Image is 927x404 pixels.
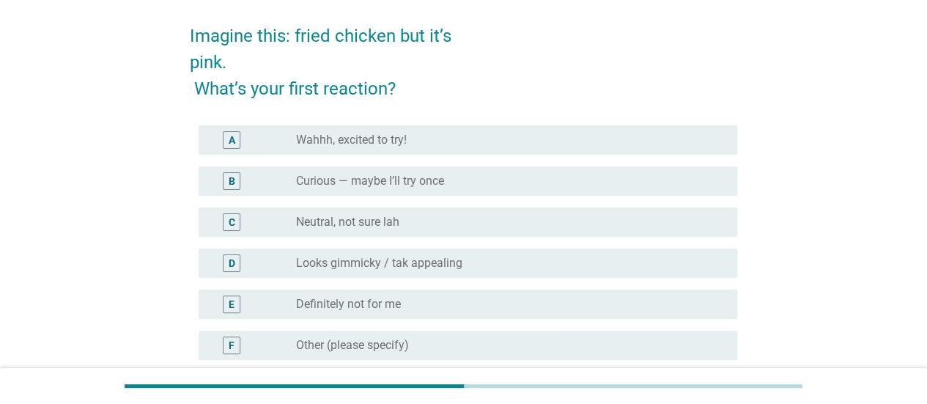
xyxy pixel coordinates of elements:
[296,338,409,353] label: Other (please specify)
[296,174,444,188] label: Curious — maybe I’ll try once
[296,133,407,147] label: Wahhh, excited to try!
[229,255,235,271] div: D
[229,132,235,147] div: A
[229,173,235,188] div: B
[296,256,462,271] label: Looks gimmicky / tak appealing
[229,296,234,312] div: E
[229,214,235,229] div: C
[296,297,401,312] label: Definitely not for me
[296,215,399,229] label: Neutral, not sure lah
[229,337,234,353] div: F
[190,8,737,102] h2: Imagine this: fried chicken but it’s pink. What’s your first reaction?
